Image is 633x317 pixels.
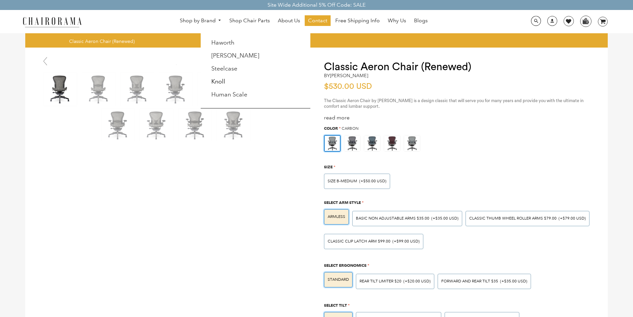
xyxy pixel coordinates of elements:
[211,91,247,98] a: Human Scale
[335,17,380,24] span: Free Shipping Info
[19,16,85,28] img: chairorama
[580,16,591,26] img: WhatsApp_Image_2024-07-12_at_16.23.01.webp
[305,15,331,26] a: Contact
[411,15,431,26] a: Blogs
[308,17,327,24] span: Contact
[229,17,270,24] span: Shop Chair Parts
[211,65,237,72] a: Steelcase
[211,52,259,59] a: [PERSON_NAME]
[211,39,235,46] a: Haworth
[211,78,225,85] a: Knoll
[332,15,383,26] a: Free Shipping Info
[176,16,225,26] a: Shop by Brand
[388,17,406,24] span: Why Us
[414,17,428,24] span: Blogs
[114,15,494,28] nav: DesktopNavigation
[226,15,273,26] a: Shop Chair Parts
[278,17,300,24] span: About Us
[274,15,303,26] a: About Us
[384,15,409,26] a: Why Us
